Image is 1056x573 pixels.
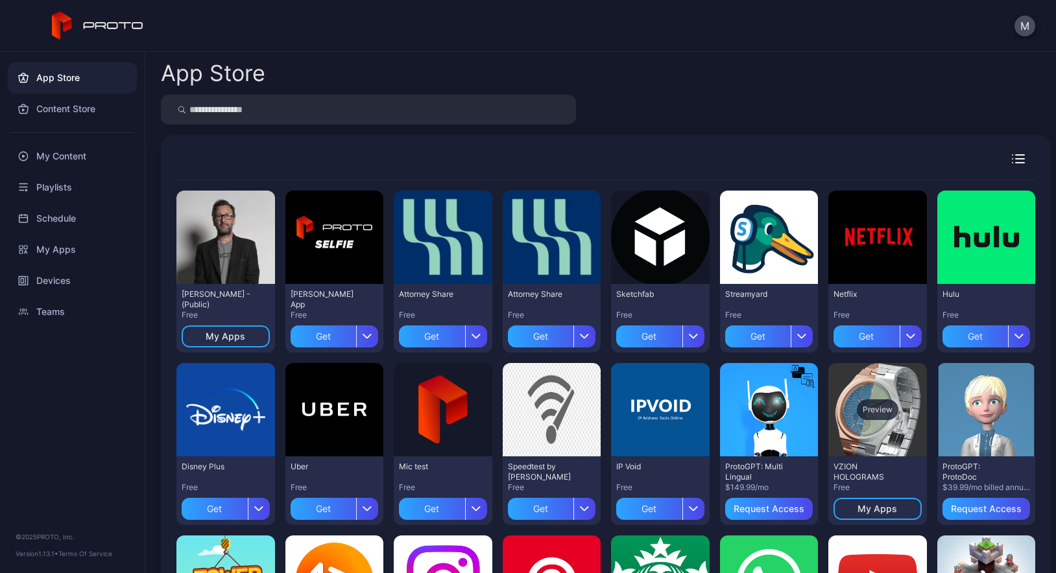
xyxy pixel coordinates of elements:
div: Attorney Share [508,289,579,299]
div: Free [399,482,487,493]
div: Uber [291,462,362,472]
div: Free [182,310,270,320]
button: Get [291,493,379,520]
button: Get [399,493,487,520]
div: VZION HOLOGRAMS [834,462,905,482]
div: Get [399,325,465,347]
button: M [1014,16,1035,36]
div: Mic test [399,462,470,472]
div: Get [291,498,357,520]
a: My Content [8,141,137,172]
div: Free [399,310,487,320]
button: Get [725,320,813,347]
div: $39.99/mo billed annually [942,482,1031,493]
div: Free [182,482,270,493]
a: Playlists [8,172,137,203]
div: Hulu [942,289,1014,299]
a: Schedule [8,203,137,234]
div: Netflix [834,289,905,299]
a: Teams [8,296,137,327]
div: Streamyard [725,289,797,299]
button: Request Access [725,498,813,520]
div: My Apps [858,504,897,514]
div: Request Access [734,504,804,514]
div: Speedtest by Ookla [508,462,579,482]
div: Get [942,325,1009,347]
span: Version 1.13.1 • [16,550,58,557]
div: Free [725,310,813,320]
div: ProtoGPT: ProtoDoc [942,462,1014,482]
div: Free [508,482,596,493]
div: Free [291,482,379,493]
button: Get [182,493,270,520]
a: App Store [8,62,137,93]
div: Get [834,325,900,347]
button: Get [291,320,379,347]
div: Free [616,482,704,493]
button: Get [616,320,704,347]
div: Free [834,310,922,320]
button: Request Access [942,498,1031,520]
div: Request Access [951,504,1022,514]
div: Free [616,310,704,320]
div: Free [508,310,596,320]
div: David N Persona - (Public) [182,289,253,310]
div: Attorney Share [399,289,470,299]
a: Devices [8,265,137,296]
a: My Apps [8,234,137,265]
div: Get [399,498,465,520]
a: Content Store [8,93,137,124]
div: Get [291,325,357,347]
div: Preview [857,399,898,420]
div: Free [291,310,379,320]
div: Get [182,498,248,520]
div: $149.99/mo [725,482,813,493]
div: Get [616,325,682,347]
button: My Apps [834,498,922,520]
div: David Selfie App [291,289,362,310]
div: Disney Plus [182,462,253,472]
a: Terms Of Service [58,550,112,557]
div: © 2025 PROTO, Inc. [16,532,129,542]
div: IP Void [616,462,688,472]
div: Get [616,498,682,520]
button: Get [508,320,596,347]
button: My Apps [182,325,270,347]
div: My Apps [206,331,245,342]
button: Get [508,493,596,520]
div: Free [834,482,922,493]
button: Get [942,320,1031,347]
button: Get [616,493,704,520]
button: Get [399,320,487,347]
button: Get [834,320,922,347]
div: Get [508,325,574,347]
div: App Store [161,62,265,84]
div: Get [725,325,791,347]
div: Get [508,498,574,520]
div: Free [942,310,1031,320]
div: ProtoGPT: Multi Lingual [725,462,797,482]
div: Sketchfab [616,289,688,299]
